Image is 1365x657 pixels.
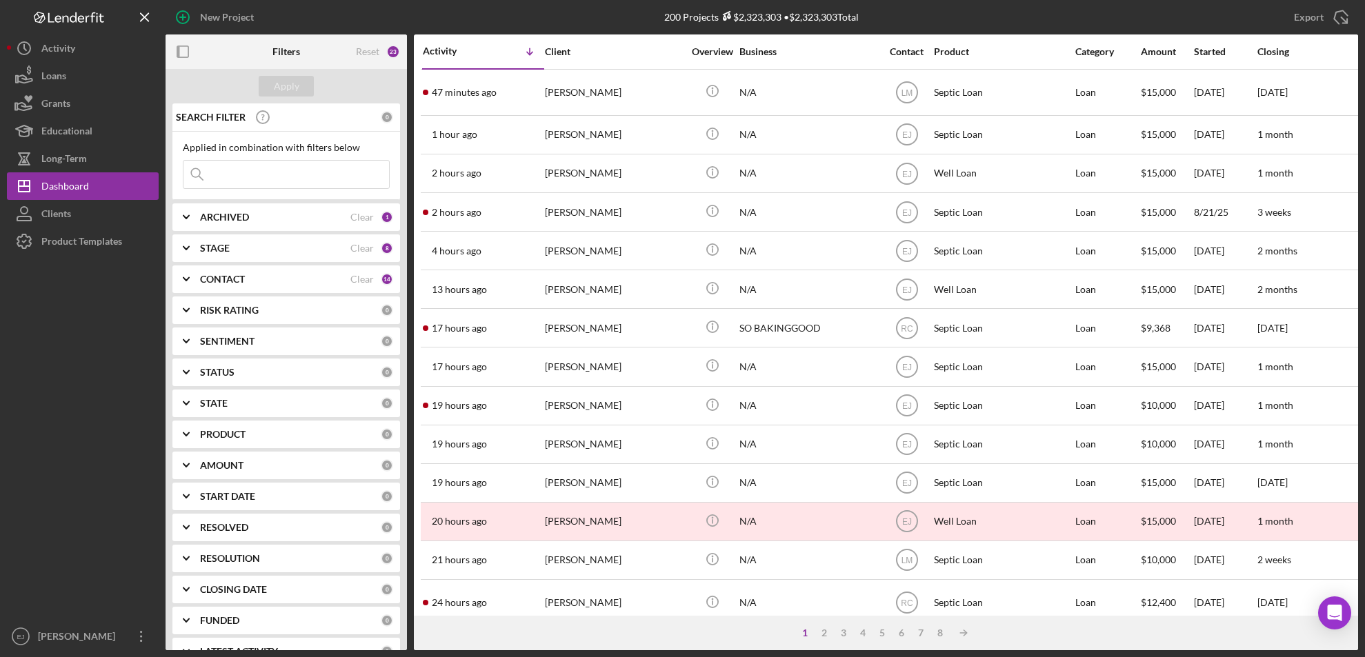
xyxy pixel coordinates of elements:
[386,45,400,59] div: 23
[1075,503,1139,540] div: Loan
[41,145,87,176] div: Long-Term
[1194,271,1256,307] div: [DATE]
[381,211,393,223] div: 1
[930,627,950,638] div: 8
[739,503,877,540] div: N/A
[1075,465,1139,501] div: Loan
[545,194,683,230] div: [PERSON_NAME]
[1257,399,1293,411] time: 1 month
[934,465,1072,501] div: Septic Loan
[739,70,877,114] div: N/A
[41,117,92,148] div: Educational
[934,70,1072,114] div: Septic Loan
[7,145,159,172] button: Long-Term
[1194,542,1256,578] div: [DATE]
[381,335,393,347] div: 0
[7,90,159,117] a: Grants
[934,194,1072,230] div: Septic Loan
[934,426,1072,463] div: Septic Loan
[934,310,1072,346] div: Septic Loan
[350,243,374,254] div: Clear
[7,228,159,255] a: Product Templates
[272,46,300,57] b: Filters
[1194,503,1256,540] div: [DATE]
[545,580,683,625] div: [PERSON_NAME]
[200,336,255,347] b: SENTIMENT
[901,440,911,449] text: EJ
[795,627,815,638] div: 1
[934,155,1072,192] div: Well Loan
[1194,387,1256,424] div: [DATE]
[200,305,259,316] b: RISK RATING
[545,46,683,57] div: Client
[41,200,71,231] div: Clients
[545,70,683,114] div: [PERSON_NAME]
[1257,86,1288,98] time: [DATE]
[432,400,487,411] time: 2025-09-16 21:29
[1194,310,1256,346] div: [DATE]
[1075,387,1139,424] div: Loan
[41,90,70,121] div: Grants
[381,459,393,472] div: 0
[1075,580,1139,625] div: Loan
[7,62,159,90] button: Loans
[1257,245,1297,256] time: 2 months
[901,130,911,140] text: EJ
[200,460,243,471] b: AMOUNT
[7,200,159,228] button: Clients
[934,232,1072,269] div: Septic Loan
[432,438,487,449] time: 2025-09-16 21:18
[200,615,239,626] b: FUNDED
[1141,438,1176,449] span: $10,000
[934,348,1072,385] div: Septic Loan
[1194,194,1256,230] div: 8/21/25
[739,542,877,578] div: N/A
[7,34,159,62] button: Activity
[1194,348,1256,385] div: [DATE]
[200,367,235,378] b: STATUS
[1141,554,1176,565] span: $10,000
[1257,596,1288,608] time: [DATE]
[1141,399,1176,411] span: $10,000
[1075,155,1139,192] div: Loan
[7,623,159,650] button: EJ[PERSON_NAME]
[1141,580,1193,625] div: $12,400
[432,477,487,488] time: 2025-09-16 20:56
[200,212,249,223] b: ARCHIVED
[1075,232,1139,269] div: Loan
[1257,554,1291,565] time: 2 weeks
[381,583,393,596] div: 0
[166,3,268,31] button: New Project
[739,117,877,153] div: N/A
[1141,245,1176,256] span: $15,000
[1257,167,1293,179] time: 1 month
[739,387,877,424] div: N/A
[901,88,913,97] text: LM
[432,207,481,218] time: 2025-09-17 14:22
[432,168,481,179] time: 2025-09-17 14:50
[1194,70,1256,114] div: [DATE]
[1257,283,1297,295] time: 2 months
[934,117,1072,153] div: Septic Loan
[1075,426,1139,463] div: Loan
[719,11,781,23] div: $2,323,303
[1194,117,1256,153] div: [DATE]
[34,623,124,654] div: [PERSON_NAME]
[934,580,1072,625] div: Septic Loan
[1194,426,1256,463] div: [DATE]
[1141,310,1193,346] div: $9,368
[1141,283,1176,295] span: $15,000
[545,232,683,269] div: [PERSON_NAME]
[739,155,877,192] div: N/A
[901,401,911,411] text: EJ
[381,366,393,378] div: 0
[7,117,159,145] button: Educational
[200,3,254,31] div: New Project
[350,212,374,223] div: Clear
[901,285,911,294] text: EJ
[901,478,911,488] text: EJ
[901,323,913,333] text: RC
[834,627,853,638] div: 3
